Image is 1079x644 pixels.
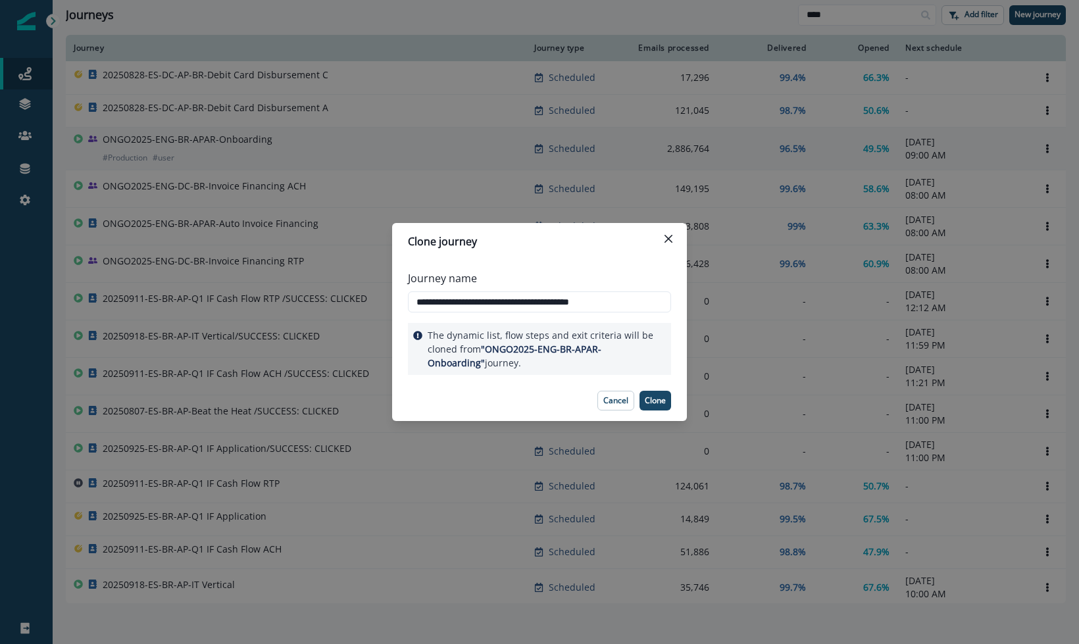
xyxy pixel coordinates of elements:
[645,396,666,405] p: Clone
[640,391,671,410] button: Clone
[428,343,601,369] span: "ONGO2025-ENG-BR-APAR-Onboarding"
[658,228,679,249] button: Close
[597,391,634,410] button: Cancel
[428,328,666,370] p: The dynamic list, flow steps and exit criteria will be cloned from journey.
[408,234,477,249] p: Clone journey
[408,270,477,286] p: Journey name
[603,396,628,405] p: Cancel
